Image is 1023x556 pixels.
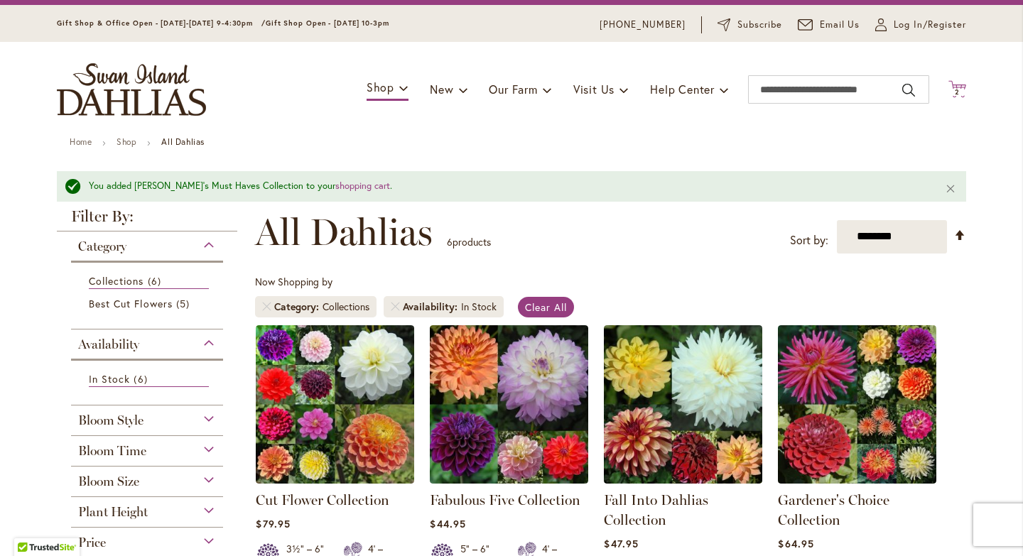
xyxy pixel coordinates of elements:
div: In Stock [461,300,497,314]
span: Bloom Time [78,443,146,459]
span: Category [274,300,323,314]
a: Collections [89,273,209,289]
span: New [430,82,453,97]
span: Log In/Register [894,18,966,32]
a: In Stock 6 [89,371,209,387]
span: 5 [176,296,193,311]
img: Gardener's Choice Collection [778,325,936,484]
span: $47.95 [604,537,638,550]
span: Availability [78,337,139,352]
span: Gift Shop Open - [DATE] 10-3pm [266,18,389,28]
img: CUT FLOWER COLLECTION [256,325,414,484]
a: shopping cart [335,180,390,192]
span: All Dahlias [255,211,433,254]
a: Remove Category Collections [262,302,271,311]
span: $79.95 [256,517,290,530]
span: Availability [403,300,461,314]
a: [PHONE_NUMBER] [600,18,686,32]
iframe: Launch Accessibility Center [11,506,50,545]
div: You added [PERSON_NAME]'s Must Haves Collection to your . [89,180,924,193]
span: $64.95 [778,537,813,550]
a: Cut Flower Collection [256,491,389,508]
a: Subscribe [718,18,782,32]
img: Fabulous Five Collection [430,325,588,484]
span: Visit Us [573,82,615,97]
a: Home [70,136,92,147]
span: Best Cut Flowers [89,297,173,310]
strong: All Dahlias [161,136,205,147]
a: Log In/Register [875,18,966,32]
a: Shop [117,136,136,147]
span: Collections [89,274,144,288]
a: Best Cut Flowers [89,296,209,311]
a: Remove Availability In Stock [391,302,399,311]
span: 6 [148,273,165,288]
a: Fabulous Five Collection [430,491,580,508]
button: 2 [948,80,966,99]
a: store logo [57,63,206,116]
span: Subscribe [737,18,782,32]
a: Fall Into Dahlias Collection [604,491,708,528]
div: Collections [323,300,369,314]
a: Gardener's Choice Collection [778,491,889,528]
a: Email Us [798,18,860,32]
span: Category [78,239,126,254]
span: Help Center [650,82,715,97]
a: Gardener's Choice Collection [778,473,936,486]
span: Now Shopping by [255,275,332,288]
img: Fall Into Dahlias Collection [604,325,762,484]
a: Clear All [518,297,574,317]
span: Email Us [820,18,860,32]
a: CUT FLOWER COLLECTION [256,473,414,486]
span: Our Farm [489,82,537,97]
span: Plant Height [78,504,148,520]
span: Gift Shop & Office Open - [DATE]-[DATE] 9-4:30pm / [57,18,266,28]
span: Bloom Size [78,474,139,489]
span: 6 [447,235,453,249]
label: Sort by: [790,227,828,254]
span: Shop [367,80,394,94]
span: Price [78,535,106,550]
span: In Stock [89,372,130,386]
span: 2 [955,87,960,97]
a: Fall Into Dahlias Collection [604,473,762,486]
span: 6 [134,371,151,386]
span: $44.95 [430,517,465,530]
span: Clear All [525,300,567,314]
a: Fabulous Five Collection [430,473,588,486]
p: products [447,231,491,254]
span: Bloom Style [78,413,144,428]
strong: Filter By: [57,209,237,231]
